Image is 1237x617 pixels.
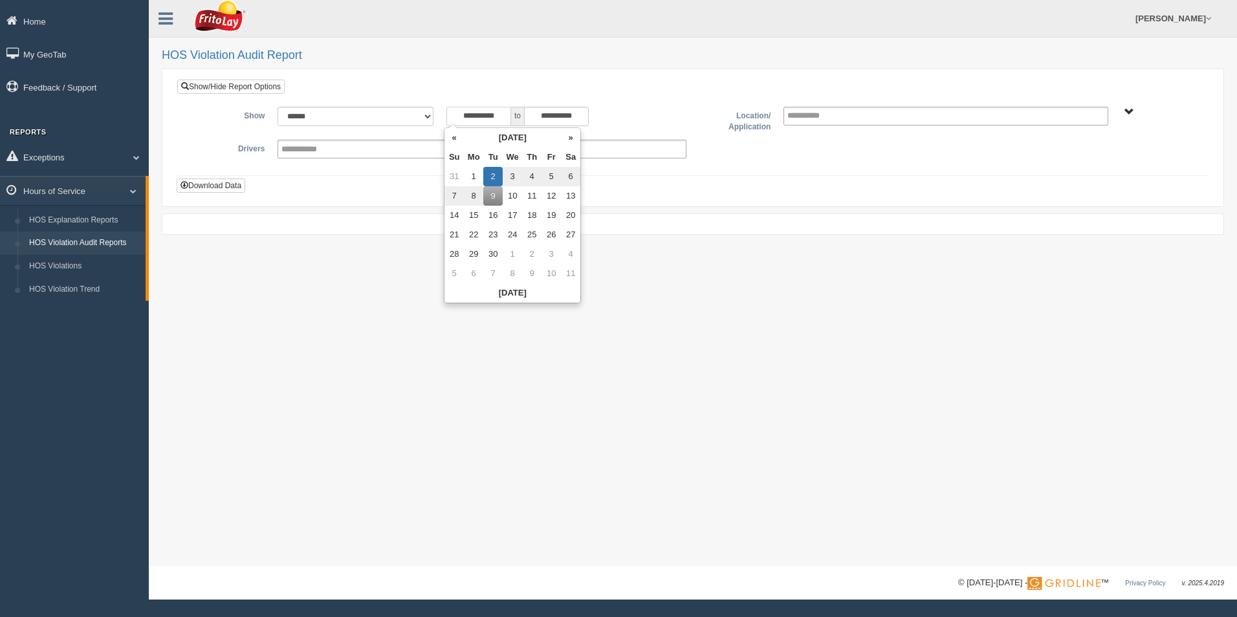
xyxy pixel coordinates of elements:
[444,147,464,167] th: Su
[483,244,503,264] td: 30
[503,225,522,244] td: 24
[483,264,503,283] td: 7
[522,225,542,244] td: 25
[177,179,245,193] button: Download Data
[162,49,1224,62] h2: HOS Violation Audit Report
[464,186,483,206] td: 8
[503,186,522,206] td: 10
[561,264,580,283] td: 11
[483,186,503,206] td: 9
[483,167,503,186] td: 2
[561,206,580,225] td: 20
[23,232,146,255] a: HOS Violation Audit Reports
[522,147,542,167] th: Th
[693,107,777,133] label: Location/ Application
[522,244,542,264] td: 2
[542,225,561,244] td: 26
[958,576,1224,590] div: © [DATE]-[DATE] - ™
[1125,579,1165,587] a: Privacy Policy
[464,225,483,244] td: 22
[444,167,464,186] td: 31
[23,255,146,278] a: HOS Violations
[561,147,580,167] th: Sa
[561,225,580,244] td: 27
[1027,577,1100,590] img: Gridline
[561,167,580,186] td: 6
[23,209,146,232] a: HOS Explanation Reports
[444,283,580,303] th: [DATE]
[503,147,522,167] th: We
[542,264,561,283] td: 10
[23,278,146,301] a: HOS Violation Trend
[444,264,464,283] td: 5
[542,167,561,186] td: 5
[464,128,561,147] th: [DATE]
[503,244,522,264] td: 1
[177,80,285,94] a: Show/Hide Report Options
[187,140,271,155] label: Drivers
[511,107,524,126] span: to
[542,244,561,264] td: 3
[522,186,542,206] td: 11
[444,128,464,147] th: «
[522,167,542,186] td: 4
[483,206,503,225] td: 16
[522,206,542,225] td: 18
[542,147,561,167] th: Fr
[542,206,561,225] td: 19
[522,264,542,283] td: 9
[561,186,580,206] td: 13
[464,206,483,225] td: 15
[444,186,464,206] td: 7
[187,107,271,122] label: Show
[503,167,522,186] td: 3
[444,244,464,264] td: 28
[444,225,464,244] td: 21
[464,147,483,167] th: Mo
[1182,579,1224,587] span: v. 2025.4.2019
[561,128,580,147] th: »
[464,264,483,283] td: 6
[464,167,483,186] td: 1
[561,244,580,264] td: 4
[542,186,561,206] td: 12
[483,147,503,167] th: Tu
[503,264,522,283] td: 8
[503,206,522,225] td: 17
[444,206,464,225] td: 14
[483,225,503,244] td: 23
[464,244,483,264] td: 29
